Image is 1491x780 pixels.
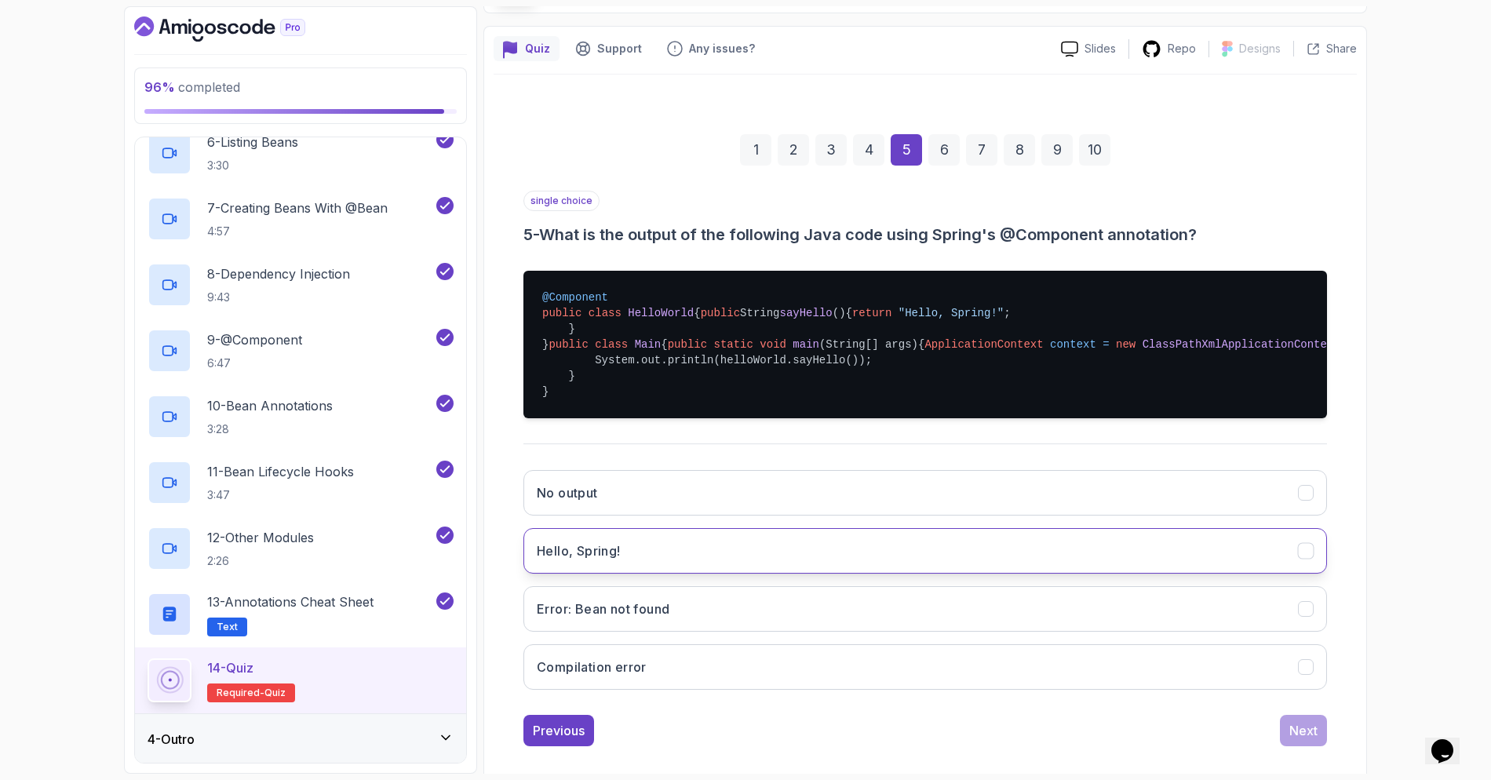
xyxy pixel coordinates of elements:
[1048,41,1128,57] a: Slides
[1289,721,1318,740] div: Next
[217,687,264,699] span: Required-
[207,264,350,283] p: 8 - Dependency Injection
[148,395,454,439] button: 10-Bean Annotations3:28
[207,528,314,547] p: 12 - Other Modules
[207,553,314,569] p: 2:26
[1085,41,1116,56] p: Slides
[542,291,608,304] span: @Component
[207,487,354,503] p: 3:47
[924,338,1043,351] span: ApplicationContext
[148,131,454,175] button: 6-Listing Beans3:30
[778,134,809,166] div: 2
[207,133,298,151] p: 6 - Listing Beans
[1103,338,1109,351] span: =
[833,307,846,319] span: ()
[523,271,1327,418] pre: { String { ; } } { { ( ); context.getBean(HelloWorld.class); System.out.println(helloWorld.sayHel...
[1425,717,1475,764] iframe: chat widget
[525,41,550,56] p: Quiz
[148,592,454,636] button: 13-Annotations Cheat SheetText
[966,134,997,166] div: 7
[1050,338,1096,351] span: context
[595,338,628,351] span: class
[533,721,585,740] div: Previous
[207,330,302,349] p: 9 - @Component
[1168,41,1196,56] p: Repo
[135,714,466,764] button: 4-Outro
[819,338,918,351] span: (String[] args)
[815,134,847,166] div: 3
[148,461,454,505] button: 11-Bean Lifecycle Hooks3:47
[148,527,454,570] button: 12-Other Modules2:26
[144,79,175,95] span: 96 %
[891,134,922,166] div: 5
[1079,134,1110,166] div: 10
[207,224,388,239] p: 4:57
[1116,338,1136,351] span: new
[853,134,884,166] div: 4
[852,307,891,319] span: return
[207,421,333,437] p: 3:28
[740,134,771,166] div: 1
[494,36,560,61] button: quiz button
[523,470,1327,516] button: No output
[658,36,764,61] button: Feedback button
[689,41,755,56] p: Any issues?
[207,199,388,217] p: 7 - Creating Beans With @Bean
[148,329,454,373] button: 9-@Component6:47
[628,307,694,319] span: HelloWorld
[701,307,740,319] span: public
[549,338,588,351] span: public
[148,197,454,241] button: 7-Creating Beans With @Bean4:57
[148,263,454,307] button: 8-Dependency Injection9:43
[928,134,960,166] div: 6
[537,600,669,618] h3: Error: Bean not found
[523,528,1327,574] button: Hello, Spring!
[537,658,647,676] h3: Compilation error
[144,79,240,95] span: completed
[207,396,333,415] p: 10 - Bean Annotations
[523,715,594,746] button: Previous
[264,687,286,699] span: quiz
[523,224,1327,246] h3: 5 - What is the output of the following Java code using Spring's @Component annotation?
[1004,134,1035,166] div: 8
[714,338,753,351] span: static
[1326,41,1357,56] p: Share
[207,355,302,371] p: 6:47
[207,658,253,677] p: 14 - Quiz
[566,36,651,61] button: Support button
[668,338,707,351] span: public
[523,586,1327,632] button: Error: Bean not found
[207,158,298,173] p: 3:30
[148,658,454,702] button: 14-QuizRequired-quiz
[1280,715,1327,746] button: Next
[597,41,642,56] p: Support
[523,191,600,211] p: single choice
[589,307,622,319] span: class
[537,541,621,560] h3: Hello, Spring!
[148,730,195,749] h3: 4 - Outro
[1239,41,1281,56] p: Designs
[1293,41,1357,56] button: Share
[899,307,1004,319] span: "Hello, Spring!"
[793,338,819,351] span: main
[1041,134,1073,166] div: 9
[1129,39,1208,59] a: Repo
[1143,338,1340,351] span: ClassPathXmlApplicationContext
[207,462,354,481] p: 11 - Bean Lifecycle Hooks
[635,338,662,351] span: Main
[207,592,374,611] p: 13 - Annotations Cheat Sheet
[780,307,833,319] span: sayHello
[207,290,350,305] p: 9:43
[134,16,341,42] a: Dashboard
[542,307,581,319] span: public
[537,483,598,502] h3: No output
[523,644,1327,690] button: Compilation error
[760,338,786,351] span: void
[217,621,238,633] span: Text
